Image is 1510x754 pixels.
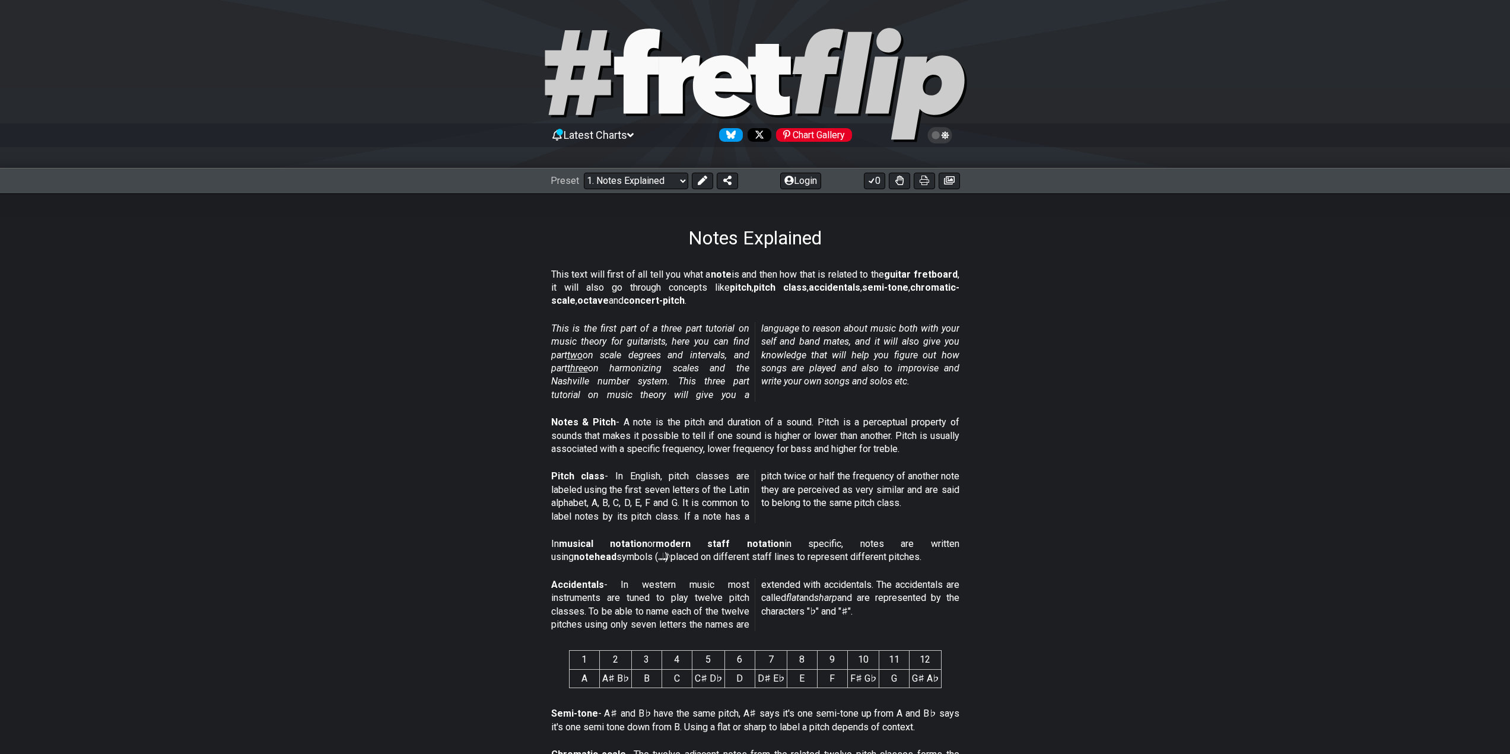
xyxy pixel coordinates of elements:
[692,173,713,189] button: Edit Preset
[914,173,935,189] button: Print
[567,362,588,374] span: three
[692,651,724,669] th: 5
[692,669,724,688] td: C♯ D♭
[551,268,959,308] p: This text will first of all tell you what a is and then how that is related to the , it will also...
[551,707,959,734] p: - A♯ and B♭ have the same pitch, A♯ says it's one semi-tone up from A and B♭ says it's one semi t...
[939,173,960,189] button: Create image
[847,651,879,669] th: 10
[559,538,647,549] strong: musical notation
[551,175,579,186] span: Preset
[730,282,752,293] strong: pitch
[787,651,817,669] th: 8
[817,651,847,669] th: 9
[569,651,599,669] th: 1
[714,128,743,142] a: Follow #fretflip at Bluesky
[584,173,688,189] select: Preset
[624,295,685,306] strong: concert-pitch
[551,579,604,590] strong: Accidentals
[656,538,784,549] strong: modern staff notation
[577,295,609,306] strong: octave
[780,173,821,189] button: Login
[551,416,616,428] strong: Notes & Pitch
[631,669,662,688] td: B
[771,128,852,142] a: #fretflip at Pinterest
[755,651,787,669] th: 7
[574,551,616,562] strong: notehead
[933,130,947,141] span: Toggle light / dark theme
[809,282,860,293] strong: accidentals
[755,669,787,688] td: D♯ E♭
[599,669,631,688] td: A♯ B♭
[724,669,755,688] td: D
[569,669,599,688] td: A
[551,416,959,456] p: - A note is the pitch and duration of a sound. Pitch is a perceptual property of sounds that make...
[909,651,941,669] th: 12
[743,128,771,142] a: Follow #fretflip at X
[717,173,738,189] button: Share Preset
[884,269,958,280] strong: guitar fretboard
[599,651,631,669] th: 2
[909,669,941,688] td: G♯ A♭
[879,651,909,669] th: 11
[817,669,847,688] td: F
[776,128,852,142] div: Chart Gallery
[564,129,627,141] span: Latest Charts
[551,537,959,564] p: In or in specific, notes are written using symbols (𝅝 𝅗𝅥 𝅘𝅥 𝅘𝅥𝅮) placed on different staff lines to r...
[551,323,959,400] em: This is the first part of a three part tutorial on music theory for guitarists, here you can find...
[724,651,755,669] th: 6
[551,708,598,719] strong: Semi-tone
[754,282,807,293] strong: pitch class
[879,669,909,688] td: G
[551,578,959,632] p: - In western music most instruments are tuned to play twelve pitch classes. To be able to name ea...
[786,592,799,603] em: flat
[551,470,959,523] p: - In English, pitch classes are labeled using the first seven letters of the Latin alphabet, A, B...
[889,173,910,189] button: Toggle Dexterity for all fretkits
[688,227,822,249] h1: Notes Explained
[662,669,692,688] td: C
[711,269,732,280] strong: note
[662,651,692,669] th: 4
[847,669,879,688] td: F♯ G♭
[631,651,662,669] th: 3
[864,173,885,189] button: 0
[862,282,908,293] strong: semi-tone
[551,470,605,482] strong: Pitch class
[814,592,837,603] em: sharp
[787,669,817,688] td: E
[567,349,583,361] span: two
